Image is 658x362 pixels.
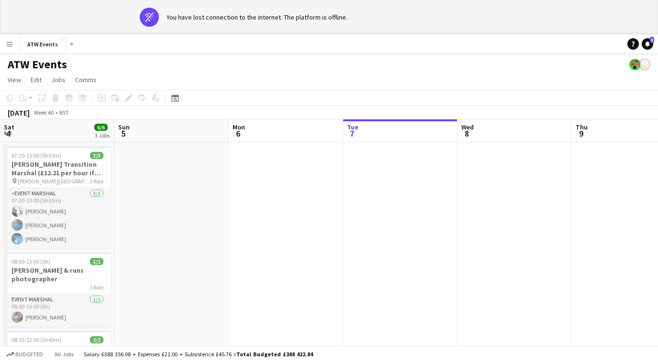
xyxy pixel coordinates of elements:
[642,38,653,50] a: 3
[4,160,111,177] h3: [PERSON_NAME] Transition Marshal (£12.21 per hour if over 21)
[650,37,654,43] span: 3
[461,123,474,131] span: Wed
[90,336,103,343] span: 2/2
[90,152,103,159] span: 3/3
[233,123,245,131] span: Mon
[51,75,66,84] span: Jobs
[89,178,103,185] span: 1 Role
[4,123,14,131] span: Sat
[4,146,111,248] app-job-card: 07:30-13:00 (5h30m)3/3[PERSON_NAME] Transition Marshal (£12.21 per hour if over 21) [PERSON_NAME]...
[4,344,111,362] h3: [PERSON_NAME] Mount and Dismount line Marshal £12.21 if over 21
[4,266,111,283] h3: [PERSON_NAME] & runs photographer
[47,74,69,86] a: Jobs
[118,123,130,131] span: Sun
[84,351,313,358] div: Salary £388 356.08 + Expenses £21.00 + Subsistence £45.76 =
[576,123,588,131] span: Thu
[75,75,97,84] span: Comms
[4,294,111,327] app-card-role: Event Marshal1/108:00-13:00 (5h)[PERSON_NAME]
[95,132,110,139] div: 3 Jobs
[167,13,347,21] div: You have lost connection to the internet. The platform is offline.
[11,152,61,159] span: 07:30-13:00 (5h30m)
[574,128,588,139] span: 9
[18,178,89,185] span: [PERSON_NAME][GEOGRAPHIC_DATA]
[32,109,56,116] span: Week 40
[8,75,21,84] span: View
[4,188,111,248] app-card-role: Event Marshal3/307:30-13:00 (5h30m)[PERSON_NAME][PERSON_NAME][PERSON_NAME]
[31,75,42,84] span: Edit
[460,128,474,139] span: 8
[15,351,43,358] span: Budgeted
[346,128,358,139] span: 7
[5,349,45,360] button: Budgeted
[11,336,61,343] span: 08:15-12:00 (3h45m)
[94,124,108,131] span: 6/6
[90,258,103,265] span: 1/1
[53,351,76,358] span: All jobs
[231,128,245,139] span: 6
[89,284,103,291] span: 1 Role
[629,59,641,70] app-user-avatar: ATW Racemakers
[347,123,358,131] span: Tue
[4,74,25,86] a: View
[59,109,69,116] div: BST
[11,258,50,265] span: 08:00-13:00 (5h)
[8,108,30,117] div: [DATE]
[71,74,100,86] a: Comms
[20,35,66,53] button: ATW Events
[4,252,111,327] app-job-card: 08:00-13:00 (5h)1/1[PERSON_NAME] & runs photographer1 RoleEvent Marshal1/108:00-13:00 (5h)[PERSON...
[639,59,650,70] app-user-avatar: James Shipley
[117,128,130,139] span: 5
[8,57,67,72] h1: ATW Events
[236,351,313,358] span: Total Budgeted £388 422.84
[27,74,45,86] a: Edit
[2,128,14,139] span: 4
